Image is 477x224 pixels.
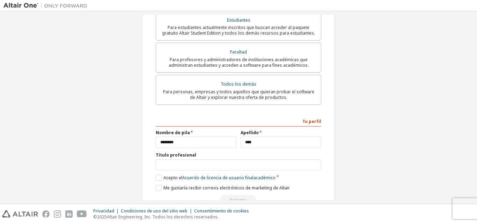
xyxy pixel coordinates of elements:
[230,49,247,55] font: Facultad
[156,152,196,158] font: Título profesional
[42,210,50,218] img: facebook.svg
[2,210,38,218] img: altair_logo.svg
[194,208,249,214] font: Consentimiento de cookies
[156,195,321,205] div: Please wait while checking email ...
[241,130,259,136] font: Apellido
[163,89,314,100] font: Para personas, empresas y todos aquellos que quieran probar el software de Altair y explorar nues...
[121,208,188,214] font: Condiciones de uso del sitio web
[302,118,321,124] font: Tu perfil
[93,214,97,220] font: ©
[3,2,91,9] img: Altair Uno
[163,175,182,181] font: Acepto el
[182,175,254,181] font: Acuerdo de licencia de usuario final
[97,214,107,220] font: 2025
[93,208,114,214] font: Privacidad
[162,24,315,36] font: Para estudiantes actualmente inscritos que buscan acceder al paquete gratuito Altair Student Edit...
[77,210,87,218] img: youtube.svg
[221,81,256,87] font: Todos los demás
[156,130,190,136] font: Nombre de pila
[54,210,61,218] img: instagram.svg
[107,214,219,220] font: Altair Engineering, Inc. Todos los derechos reservados.
[169,57,309,68] font: Para profesores y administradores de instituciones académicas que administran estudiantes y acced...
[65,210,73,218] img: linkedin.svg
[163,185,290,191] font: Me gustaría recibir correos electrónicos de marketing de Altair
[254,175,276,181] font: académico
[227,17,250,23] font: Estudiantes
